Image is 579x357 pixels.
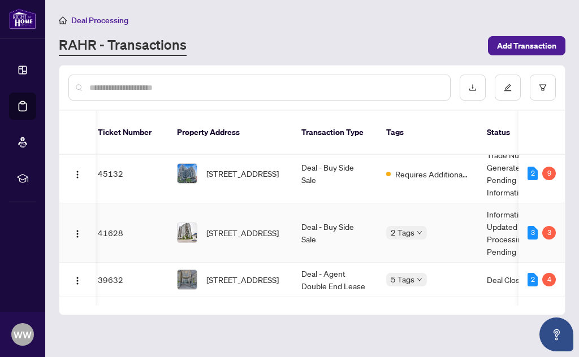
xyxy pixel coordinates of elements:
div: 4 [542,273,556,286]
td: 41628 [89,203,168,263]
th: Tags [377,111,478,155]
th: Transaction Type [292,111,377,155]
span: edit [504,84,512,92]
span: [STREET_ADDRESS] [206,167,279,180]
th: Property Address [168,111,292,155]
span: download [469,84,477,92]
button: download [460,75,486,101]
button: filter [530,75,556,101]
th: Status [478,111,563,155]
img: thumbnail-img [178,270,197,289]
span: down [417,230,422,236]
a: RAHR - Transactions [59,36,187,56]
span: filter [539,84,547,92]
span: [STREET_ADDRESS] [206,227,279,239]
button: edit [495,75,521,101]
td: 39279 [89,297,168,356]
span: down [417,277,422,282]
span: WW [14,327,32,342]
button: Add Transaction [488,36,565,55]
span: Requires Additional Docs [395,168,469,180]
td: 45132 [89,144,168,203]
img: thumbnail-img [178,223,197,242]
td: Trade Number Generated - Pending Information [478,144,563,203]
img: thumbnail-img [178,164,197,183]
button: Logo [68,271,87,289]
img: Logo [73,170,82,179]
span: home [59,16,67,24]
td: Deal Closed [478,263,563,297]
img: Logo [73,229,82,238]
span: 5 Tags [391,273,414,286]
img: logo [9,8,36,29]
td: Information Updated - Processing Pending [478,203,563,263]
td: 39632 [89,263,168,297]
div: 3 [528,226,538,240]
td: Information Updated - Processing Pending [478,297,563,356]
div: 2 [528,167,538,180]
span: Deal Processing [71,15,128,25]
button: Logo [68,164,87,182]
span: Add Transaction [497,37,556,55]
td: Deal - Agent Double End Lease [292,263,377,297]
div: 9 [542,167,556,180]
img: Logo [73,276,82,285]
th: Ticket Number [89,111,168,155]
button: Logo [68,224,87,242]
span: [STREET_ADDRESS] [206,273,279,286]
td: Deal - Buy Side Sale [292,203,377,263]
span: 2 Tags [391,226,414,239]
td: Deal - Buy Side Sale [292,144,377,203]
div: 2 [528,273,538,286]
div: 3 [542,226,556,240]
td: Deal - Sell Side Sale [292,297,377,356]
button: Open asap [539,317,573,351]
